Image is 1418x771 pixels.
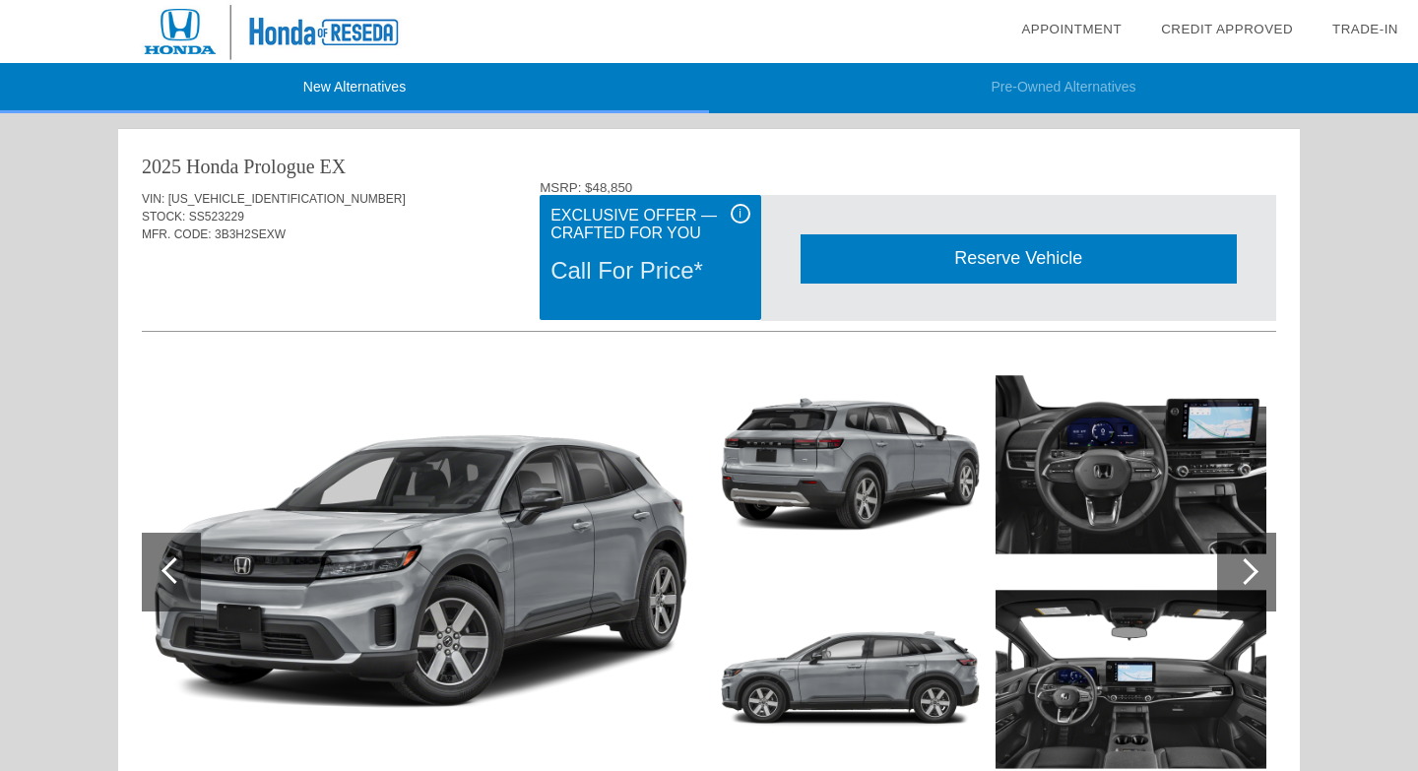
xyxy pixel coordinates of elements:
div: i [731,204,750,224]
div: EX [320,153,347,180]
img: cc_2025hos091958251_02_1280_si.png [715,363,986,566]
li: Pre-Owned Alternatives [709,63,1418,113]
div: Exclusive Offer — Crafted for You [550,204,749,245]
a: Credit Approved [1161,22,1293,36]
span: MFR. CODE: [142,227,212,241]
div: 2025 Honda Prologue [142,153,315,180]
span: STOCK: [142,210,185,224]
img: 2025hos091958230_1280_11.png [996,363,1266,566]
div: Reserve Vehicle [801,234,1237,283]
span: 3B3H2SEXW [215,227,286,241]
a: Appointment [1021,22,1122,36]
span: SS523229 [189,210,244,224]
span: [US_VEHICLE_IDENTIFICATION_NUMBER] [168,192,406,206]
div: MSRP: $48,850 [540,180,1276,195]
span: VIN: [142,192,164,206]
div: Quoted on [DATE] 12:02:22 AM [142,273,1276,304]
a: Trade-In [1332,22,1398,36]
div: Call For Price* [550,245,749,296]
